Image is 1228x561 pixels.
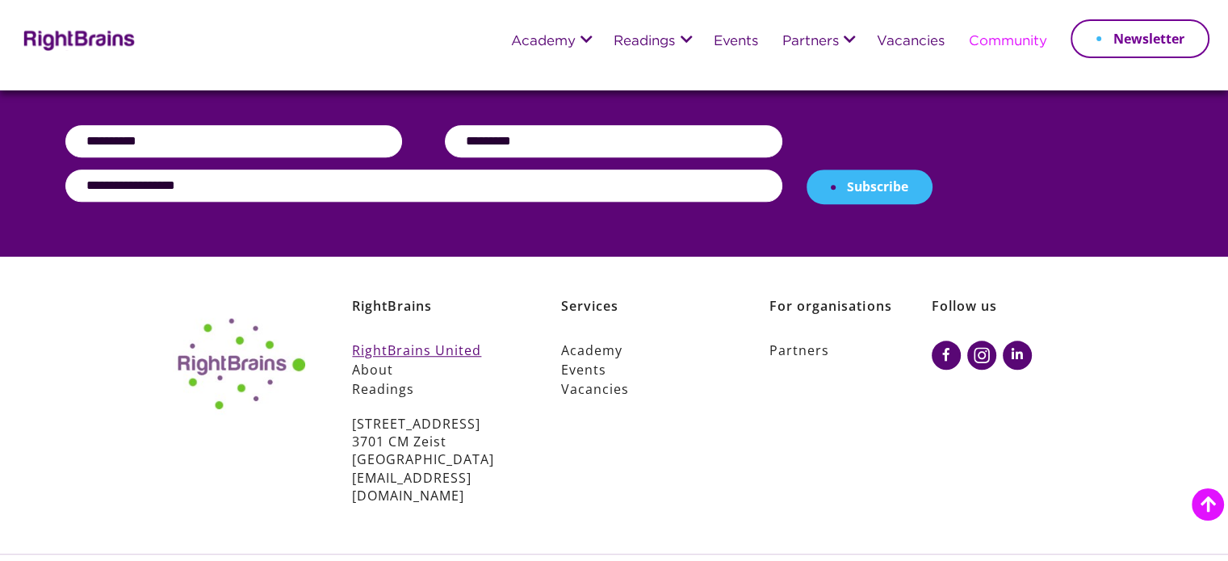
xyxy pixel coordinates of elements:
[769,297,932,341] h6: For organisations
[352,297,514,341] h6: RightBrains
[561,379,723,399] a: Vacancies
[561,360,723,379] a: Events
[561,297,723,341] h6: Services
[932,297,1068,341] h6: Follow us
[511,35,576,49] a: Academy
[19,27,136,51] img: Rightbrains
[561,341,723,360] a: Academy
[968,35,1046,49] a: Community
[352,415,514,505] p: [STREET_ADDRESS] 3701 CM Zeist [GEOGRAPHIC_DATA]
[876,35,944,49] a: Vacancies
[713,35,757,49] a: Events
[352,360,514,379] a: About
[352,379,514,399] a: Readings
[807,170,933,205] button: Subscribe
[352,468,514,505] a: [EMAIL_ADDRESS][DOMAIN_NAME]
[614,35,675,49] a: Readings
[1071,19,1209,58] a: Newsletter
[782,35,838,49] a: Partners
[352,341,514,360] a: RightBrains United
[769,341,932,360] a: Partners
